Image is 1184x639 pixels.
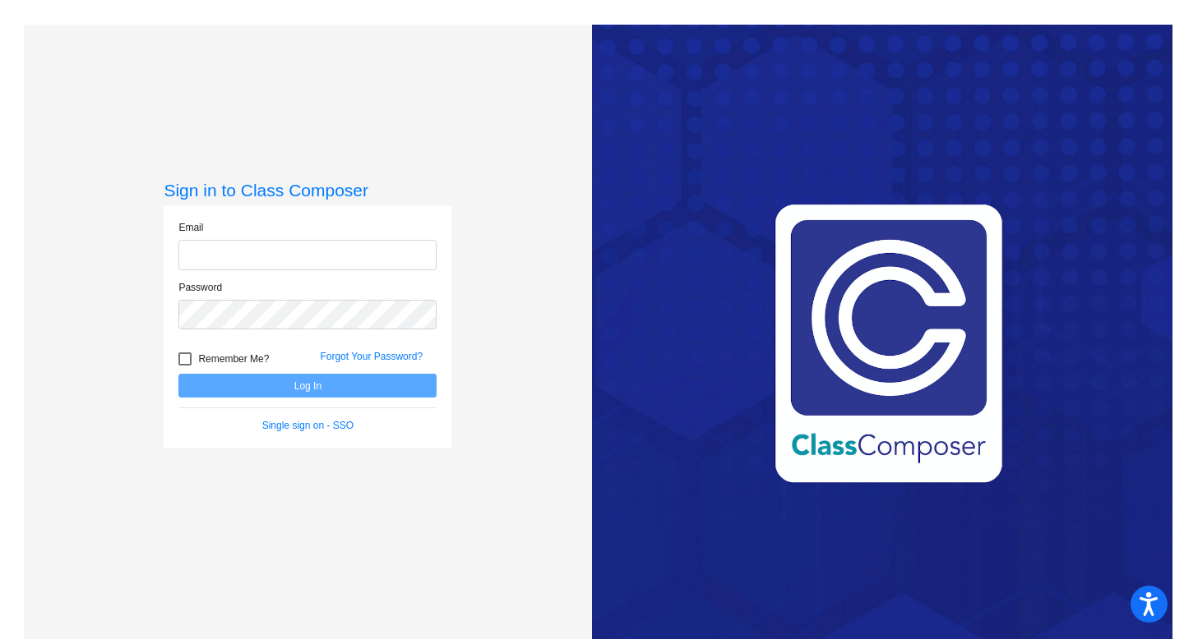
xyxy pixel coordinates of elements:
button: Log In [178,374,437,398]
label: Password [178,280,222,295]
label: Email [178,220,203,235]
span: Remember Me? [198,349,269,369]
a: Forgot Your Password? [320,351,423,362]
h3: Sign in to Class Composer [164,180,451,200]
a: Single sign on - SSO [262,420,354,431]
